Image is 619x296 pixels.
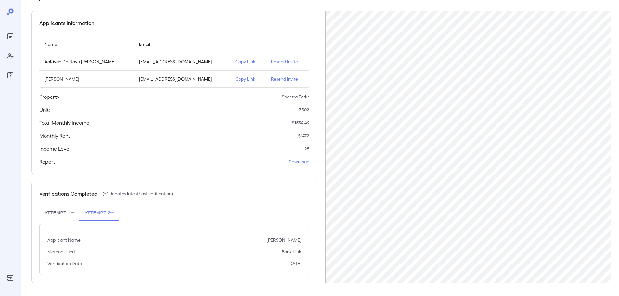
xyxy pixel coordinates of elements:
p: [EMAIL_ADDRESS][DOMAIN_NAME] [139,76,225,82]
button: Attempt 2** [79,205,119,221]
p: Resend Invite [271,76,304,82]
p: Verification Date [47,260,82,267]
p: (** denotes latest/last verification) [103,190,173,197]
p: Method Used [47,249,75,255]
p: Resend Invite [271,58,304,65]
h5: Unit: [39,106,50,114]
p: $ 1834.49 [292,120,309,126]
div: Reports [5,31,16,42]
p: Bank Link [282,249,301,255]
p: [EMAIL_ADDRESS][DOMAIN_NAME] [139,58,225,65]
p: Copy Link [235,76,260,82]
h5: Applicants Information [39,19,94,27]
p: [PERSON_NAME] [267,237,301,243]
p: AaKiyah De Nayh [PERSON_NAME] [45,58,129,65]
th: Email [134,35,230,53]
th: Name [39,35,134,53]
p: [PERSON_NAME] [45,76,129,82]
p: [DATE] [288,260,301,267]
button: Attempt 1** [39,205,79,221]
div: Log Out [5,273,16,283]
h5: Verifications Completed [39,190,97,198]
h5: Report: [39,158,57,166]
p: Copy Link [235,58,260,65]
h5: Property: [39,93,61,101]
a: Download [289,159,309,165]
div: FAQ [5,70,16,81]
h5: Total Monthly Income: [39,119,91,127]
p: $ 1472 [298,133,309,139]
p: 3302 [299,107,309,113]
p: Applicant Name [47,237,81,243]
p: 1.25 [302,146,309,152]
p: Spectra Parks [282,94,309,100]
div: Manage Users [5,51,16,61]
h5: Monthly Rent: [39,132,71,140]
table: simple table [39,35,309,88]
h5: Income Level: [39,145,71,153]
